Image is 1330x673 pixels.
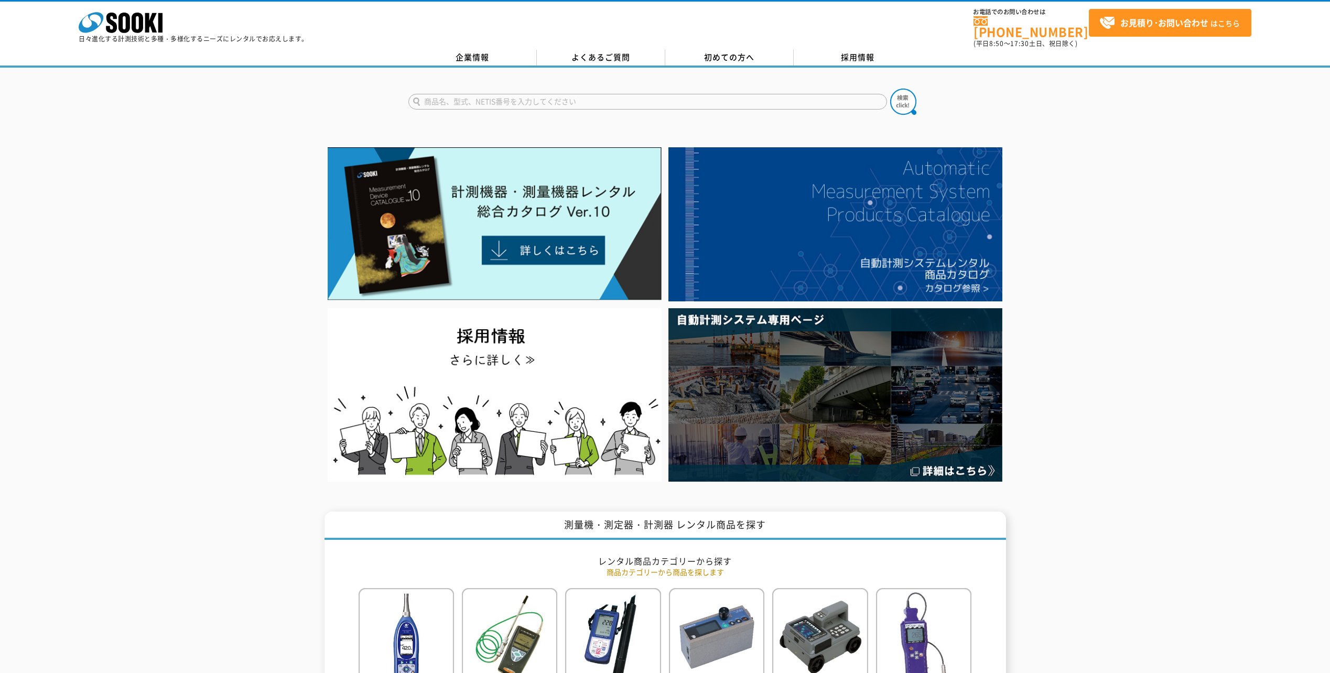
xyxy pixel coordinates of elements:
[328,308,662,482] img: SOOKI recruit
[79,36,308,42] p: 日々進化する計測技術と多種・多様化するニーズにレンタルでお応えします。
[974,39,1077,48] span: (平日 ～ 土日、祝日除く)
[794,50,922,66] a: 採用情報
[974,9,1089,15] span: お電話でのお問い合わせは
[328,147,662,300] img: Catalog Ver10
[704,51,754,63] span: 初めての方へ
[1010,39,1029,48] span: 17:30
[537,50,665,66] a: よくあるご質問
[665,50,794,66] a: 初めての方へ
[1099,15,1240,31] span: はこちら
[989,39,1004,48] span: 8:50
[890,89,916,115] img: btn_search.png
[408,94,887,110] input: 商品名、型式、NETIS番号を入力してください
[325,512,1006,540] h1: 測量機・測定器・計測器 レンタル商品を探す
[408,50,537,66] a: 企業情報
[1089,9,1251,37] a: お見積り･お問い合わせはこちら
[359,556,972,567] h2: レンタル商品カテゴリーから探す
[668,147,1002,301] img: 自動計測システムカタログ
[668,308,1002,482] img: 自動計測システム専用ページ
[974,16,1089,38] a: [PHONE_NUMBER]
[359,567,972,578] p: 商品カテゴリーから商品を探します
[1120,16,1208,29] strong: お見積り･お問い合わせ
